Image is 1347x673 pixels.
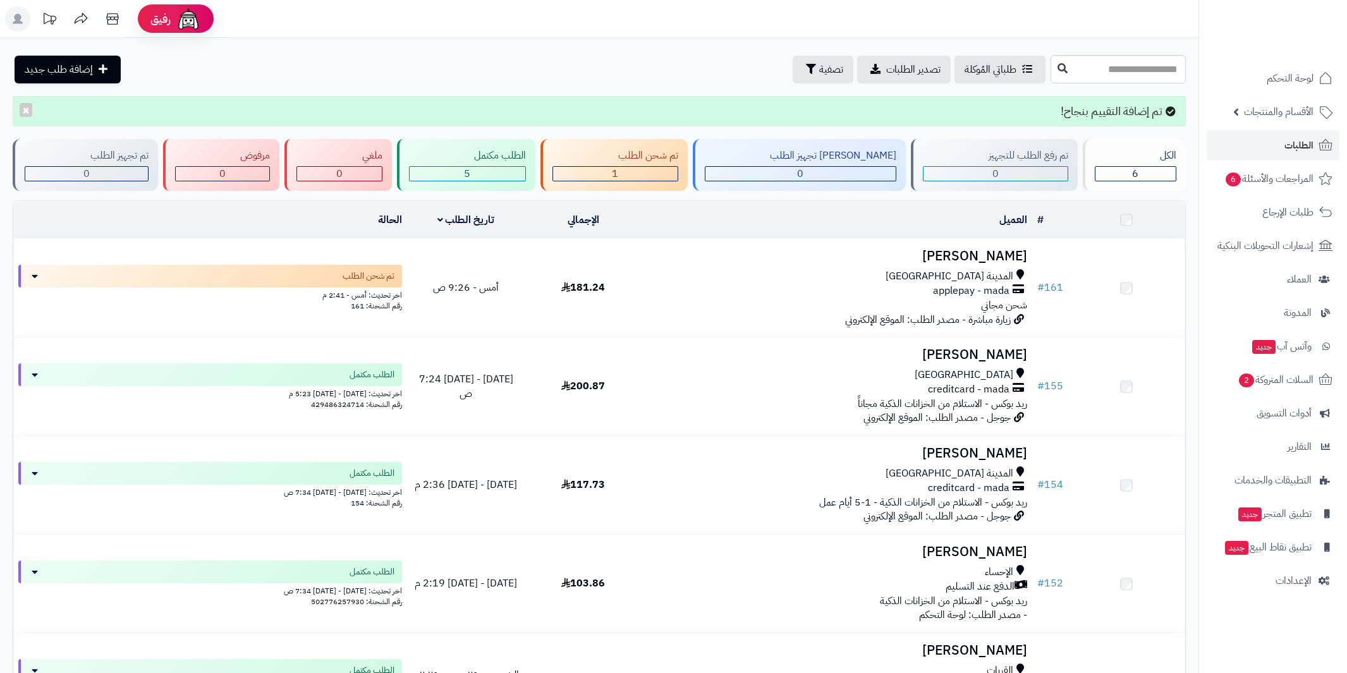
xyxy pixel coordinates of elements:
[863,410,1011,425] span: جوجل - مصدر الطلب: الموقع الإلكتروني
[1287,270,1312,288] span: العملاء
[20,103,32,117] button: ×
[1207,532,1339,562] a: تطبيق نقاط البيعجديد
[1037,379,1063,394] a: #155
[1037,280,1044,295] span: #
[1080,139,1189,191] a: الكل6
[981,298,1027,313] span: شحن مجاني
[415,576,517,591] span: [DATE] - [DATE] 2:19 م
[819,62,843,77] span: تصفية
[946,579,1015,594] span: الدفع عند التسليم
[923,167,1068,181] div: 0
[1207,298,1339,328] a: المدونة
[1239,373,1254,387] span: 2
[350,467,394,480] span: الطلب مكتمل
[378,212,402,227] a: الحالة
[1261,34,1335,61] img: logo-2.png
[819,495,1027,510] span: ريد بوكس - الاستلام من الخزانات الذكية - 1-5 أيام عمل
[1207,130,1339,161] a: الطلبات
[886,466,1013,481] span: المدينة [GEOGRAPHIC_DATA]
[1095,149,1177,163] div: الكل
[690,139,909,191] a: [PERSON_NAME] تجهيز الطلب 0
[553,167,678,181] div: 1
[15,56,121,83] a: إضافة طلب جديد
[561,477,605,492] span: 117.73
[1207,264,1339,294] a: العملاء
[568,212,599,227] a: الإجمالي
[561,379,605,394] span: 200.87
[647,249,1027,264] h3: [PERSON_NAME]
[282,139,394,191] a: ملغي 0
[25,62,93,77] span: إضافة طلب جديد
[1207,465,1339,495] a: التطبيقات والخدمات
[992,166,999,181] span: 0
[1207,231,1339,261] a: إشعارات التحويلات البنكية
[647,348,1027,362] h3: [PERSON_NAME]
[150,11,171,27] span: رفيق
[612,166,618,181] span: 1
[923,149,1068,163] div: تم رفع الطلب للتجهيز
[18,386,402,399] div: اخر تحديث: [DATE] - [DATE] 5:23 م
[1037,379,1044,394] span: #
[296,149,382,163] div: ملغي
[1207,566,1339,596] a: الإعدادات
[647,643,1027,658] h3: [PERSON_NAME]
[1037,280,1063,295] a: #161
[161,139,283,191] a: مرفوض 0
[297,167,382,181] div: 0
[10,139,161,191] a: تم تجهيز الطلب 0
[410,167,526,181] div: 5
[415,477,517,492] span: [DATE] - [DATE] 2:36 م
[1207,432,1339,462] a: التقارير
[1207,398,1339,428] a: أدوات التسويق
[1238,371,1313,389] span: السلات المتروكة
[797,166,803,181] span: 0
[933,284,1009,298] span: applepay - mada
[1224,170,1313,188] span: المراجعات والأسئلة
[1234,471,1312,489] span: التطبيقات والخدمات
[351,497,402,509] span: رقم الشحنة: 154
[880,593,1027,609] span: ريد بوكس - الاستلام من الخزانات الذكية
[34,6,65,35] a: تحديثات المنصة
[985,565,1013,579] span: الإحساء
[863,509,1011,524] span: جوجل - مصدر الطلب: الموقع الإلكتروني
[1037,576,1063,591] a: #152
[311,596,402,607] span: رقم الشحنة: 502776257930
[1207,499,1339,529] a: تطبيق المتجرجديد
[1244,103,1313,121] span: الأقسام والمنتجات
[793,56,853,83] button: تصفية
[1037,477,1044,492] span: #
[561,576,605,591] span: 103.86
[350,368,394,381] span: الطلب مكتمل
[176,6,201,32] img: ai-face.png
[1252,340,1276,354] span: جديد
[176,167,270,181] div: 0
[552,149,678,163] div: تم شحن الطلب
[25,167,148,181] div: 0
[999,212,1027,227] a: العميل
[1132,166,1138,181] span: 6
[1284,304,1312,322] span: المدونة
[705,167,896,181] div: 0
[561,280,605,295] span: 181.24
[1262,203,1313,221] span: طلبات الإرجاع
[908,139,1080,191] a: تم رفع الطلب للتجهيز 0
[1207,331,1339,361] a: وآتس آبجديد
[419,372,513,401] span: [DATE] - [DATE] 7:24 ص
[394,139,539,191] a: الطلب مكتمل 5
[1288,438,1312,456] span: التقارير
[18,485,402,498] div: اخر تحديث: [DATE] - [DATE] 7:34 ص
[1257,404,1312,422] span: أدوات التسويق
[1207,365,1339,395] a: السلات المتروكة2
[1037,576,1044,591] span: #
[915,368,1013,382] span: [GEOGRAPHIC_DATA]
[311,399,402,410] span: رقم الشحنة: 429486324714
[886,269,1013,284] span: المدينة [GEOGRAPHIC_DATA]
[219,166,226,181] span: 0
[705,149,897,163] div: [PERSON_NAME] تجهيز الطلب
[928,382,1009,397] span: creditcard - mada
[1226,173,1241,186] span: 6
[437,212,495,227] a: تاريخ الطلب
[1207,164,1339,194] a: المراجعات والأسئلة6
[1284,136,1313,154] span: الطلبات
[647,545,1027,559] h3: [PERSON_NAME]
